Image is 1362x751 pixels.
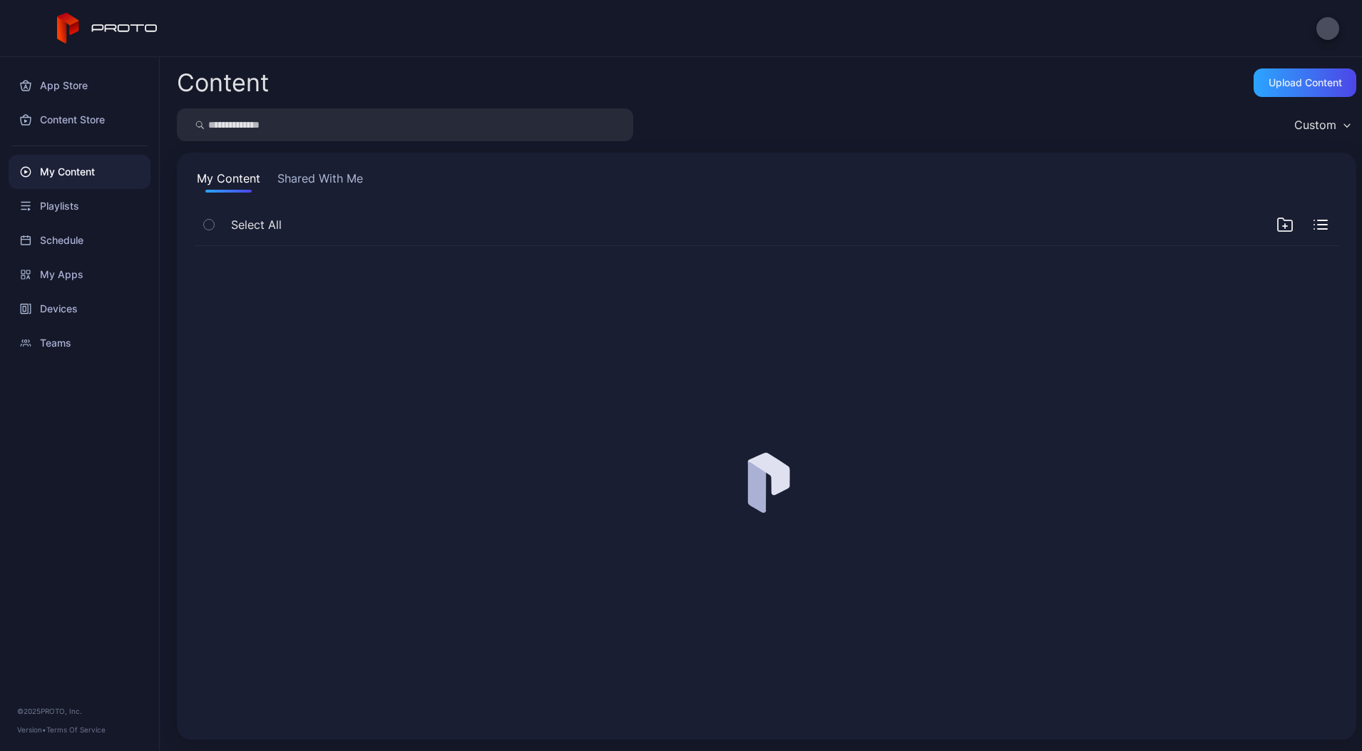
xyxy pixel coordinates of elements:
[1254,68,1356,97] button: Upload Content
[1287,108,1356,141] button: Custom
[9,103,150,137] a: Content Store
[17,725,46,734] span: Version •
[177,71,269,95] div: Content
[9,68,150,103] a: App Store
[9,223,150,257] a: Schedule
[17,705,142,717] div: © 2025 PROTO, Inc.
[194,170,263,193] button: My Content
[9,326,150,360] a: Teams
[275,170,366,193] button: Shared With Me
[1269,77,1342,88] div: Upload Content
[9,155,150,189] a: My Content
[1294,118,1336,132] div: Custom
[9,257,150,292] a: My Apps
[9,189,150,223] a: Playlists
[46,725,106,734] a: Terms Of Service
[9,292,150,326] a: Devices
[231,216,282,233] span: Select All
